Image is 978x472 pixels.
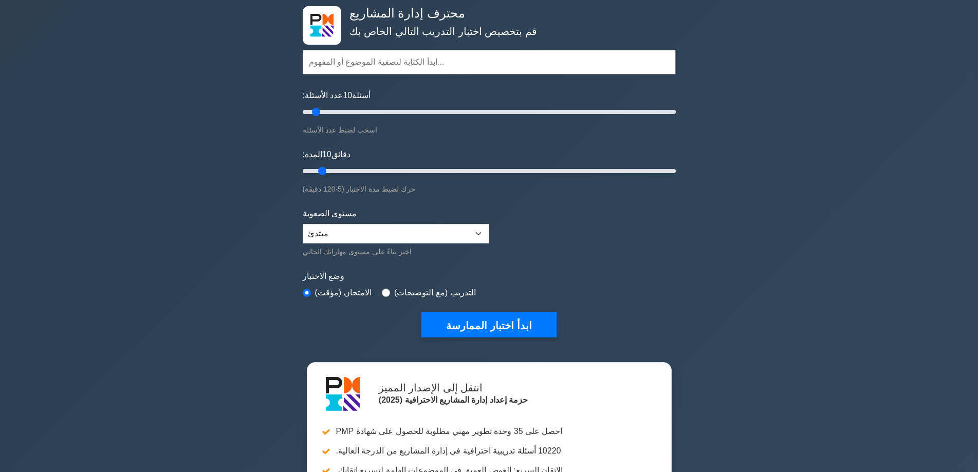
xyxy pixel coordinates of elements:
[343,91,352,100] font: 10
[331,150,350,159] font: دقائق
[303,272,344,280] font: وضع الاختبار
[303,150,322,159] font: المدة:
[394,288,476,297] font: التدريب (مع التوضيحات)
[322,150,331,159] font: 10
[303,126,378,134] font: اسحب لضبط عدد الأسئلة
[303,248,412,256] font: اختر بناءً على مستوى مهاراتك الحالي
[446,320,531,331] font: ابدأ اختبار الممارسة
[352,91,371,100] font: أسئلة
[315,288,372,297] font: الامتحان (مؤقت)
[349,6,465,20] font: محترف إدارة المشاريع
[303,209,357,218] font: مستوى الصعوبة
[303,50,676,74] input: ابدأ الكتابة لتصفية الموضوع أو المفهوم...
[421,312,556,337] button: ابدأ اختبار الممارسة
[303,91,343,100] font: عدد الأسئلة:
[303,185,416,193] font: حرك لضبط مدة الاختبار (5-120 دقيقة)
